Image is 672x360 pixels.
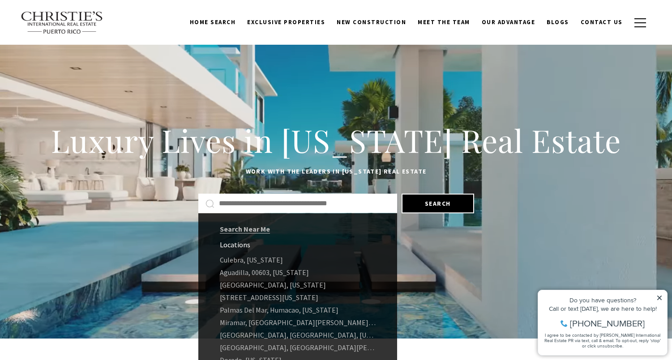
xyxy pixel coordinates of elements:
[337,18,406,26] span: New Construction
[9,29,129,35] div: Call or text [DATE], we are here to help!
[482,18,535,26] span: Our Advantage
[198,279,397,291] a: [GEOGRAPHIC_DATA], [US_STATE]
[198,316,397,329] a: Miramar, [GEOGRAPHIC_DATA][PERSON_NAME], 00907, [US_STATE]
[45,166,627,177] p: Work with the leaders in [US_STATE] Real Estate
[331,14,412,31] a: New Construction
[198,304,397,316] a: Palmas Del Mar, Humacao, [US_STATE]
[476,14,541,31] a: Our Advantage
[219,198,390,209] input: Search by Address, City, or Neighborhood
[45,121,627,160] h1: Luxury Lives in [US_STATE] Real Estate
[9,20,129,26] div: Do you have questions?
[37,42,111,51] span: [PHONE_NUMBER]
[198,266,397,279] a: Aguadilla, 00603, [US_STATE]
[581,18,623,26] span: Contact Us
[547,18,569,26] span: Blogs
[198,341,397,354] a: [GEOGRAPHIC_DATA], [GEOGRAPHIC_DATA][PERSON_NAME], [US_STATE]
[198,254,397,266] a: Culebra, [US_STATE]
[220,224,270,233] a: Search Near Me
[247,18,325,26] span: Exclusive Properties
[198,329,397,341] a: [GEOGRAPHIC_DATA], [GEOGRAPHIC_DATA], [US_STATE]
[402,194,474,213] button: Search
[21,11,104,34] img: Christie's International Real Estate text transparent background
[198,291,397,304] a: [STREET_ADDRESS][US_STATE]
[241,14,331,31] a: Exclusive Properties
[412,14,476,31] a: Meet the Team
[220,240,367,249] div: Locations
[11,55,128,72] span: I agree to be contacted by [PERSON_NAME] International Real Estate PR via text, call & email. To ...
[541,14,575,31] a: Blogs
[184,14,242,31] a: Home Search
